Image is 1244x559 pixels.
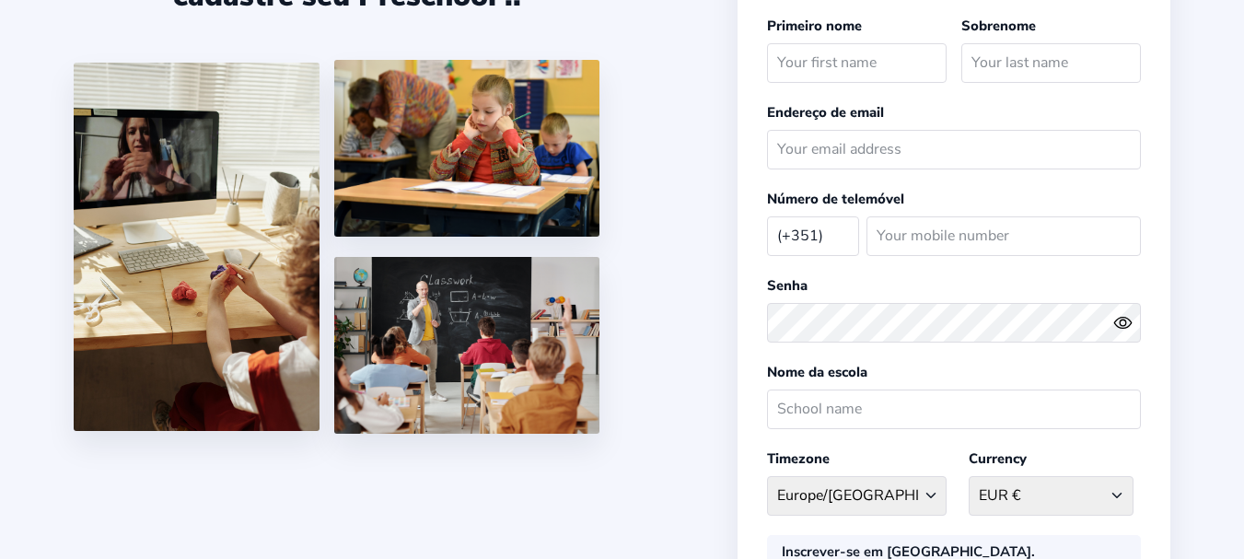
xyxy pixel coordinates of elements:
[767,449,830,468] label: Timezone
[767,103,884,122] label: Endereço de email
[334,257,599,434] img: 5.png
[767,363,867,381] label: Nome da escola
[767,17,862,35] label: Primeiro nome
[334,60,599,237] img: 4.png
[74,63,320,431] img: 1.jpg
[961,43,1141,83] input: Your last name
[767,276,808,295] label: Senha
[1113,313,1141,332] button: eye outlineeye off outline
[969,449,1027,468] label: Currency
[767,190,904,208] label: Número de telemóvel
[961,17,1036,35] label: Sobrenome
[866,216,1141,256] input: Your mobile number
[767,130,1141,169] input: Your email address
[767,43,947,83] input: Your first name
[767,390,1141,429] input: School name
[1113,313,1133,332] ion-icon: eye outline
